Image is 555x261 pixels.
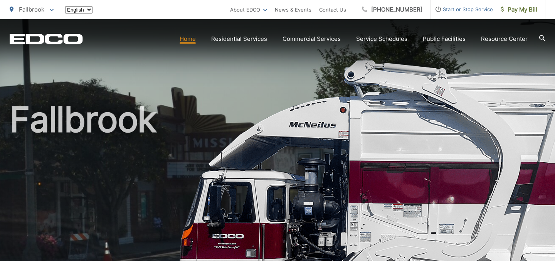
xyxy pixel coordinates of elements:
[19,6,44,13] span: Fallbrook
[356,34,407,44] a: Service Schedules
[283,34,341,44] a: Commercial Services
[481,34,528,44] a: Resource Center
[319,5,346,14] a: Contact Us
[423,34,466,44] a: Public Facilities
[10,34,83,44] a: EDCD logo. Return to the homepage.
[211,34,267,44] a: Residential Services
[230,5,267,14] a: About EDCO
[501,5,537,14] span: Pay My Bill
[275,5,311,14] a: News & Events
[65,6,92,13] select: Select a language
[180,34,196,44] a: Home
